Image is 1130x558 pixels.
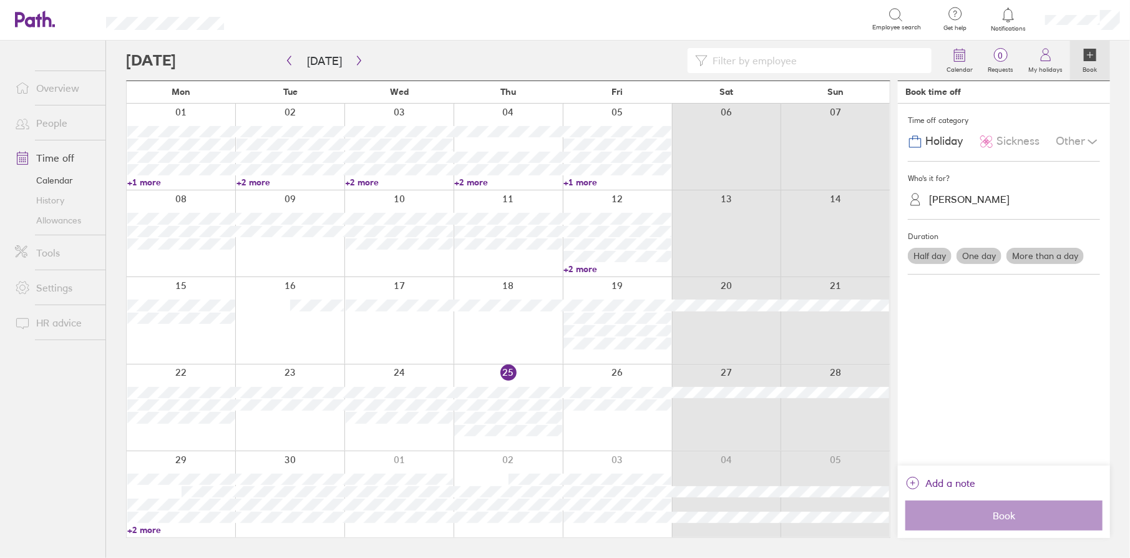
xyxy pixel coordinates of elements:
[914,510,1094,521] span: Book
[346,177,454,188] a: +2 more
[905,87,961,97] div: Book time off
[611,87,623,97] span: Fri
[454,177,562,188] a: +2 more
[708,49,924,72] input: Filter by employee
[939,41,980,81] a: Calendar
[5,76,105,100] a: Overview
[908,111,1100,130] div: Time off category
[827,87,844,97] span: Sun
[988,6,1029,32] a: Notifications
[957,248,1001,264] label: One day
[258,13,290,24] div: Search
[873,24,922,31] span: Employee search
[297,51,352,71] button: [DATE]
[283,87,298,97] span: Tue
[1070,41,1110,81] a: Book
[908,169,1100,188] div: Who's it for?
[5,275,105,300] a: Settings
[980,41,1021,81] a: 0Requests
[929,193,1010,205] div: [PERSON_NAME]
[172,87,190,97] span: Mon
[5,170,105,190] a: Calendar
[500,87,516,97] span: Thu
[127,524,235,536] a: +2 more
[1076,62,1105,74] label: Book
[5,190,105,210] a: History
[5,210,105,230] a: Allowances
[1021,62,1070,74] label: My holidays
[563,177,671,188] a: +1 more
[1021,41,1070,81] a: My holidays
[719,87,733,97] span: Sat
[390,87,409,97] span: Wed
[5,110,105,135] a: People
[127,177,235,188] a: +1 more
[996,135,1040,148] span: Sickness
[908,248,952,264] label: Half day
[925,135,963,148] span: Holiday
[905,501,1103,531] button: Book
[905,473,975,493] button: Add a note
[5,240,105,265] a: Tools
[5,310,105,335] a: HR advice
[908,227,1100,246] div: Duration
[925,473,975,493] span: Add a note
[563,263,671,275] a: +2 more
[5,145,105,170] a: Time off
[980,62,1021,74] label: Requests
[1006,248,1084,264] label: More than a day
[988,25,1029,32] span: Notifications
[1056,130,1100,154] div: Other
[935,24,976,32] span: Get help
[980,51,1021,61] span: 0
[236,177,344,188] a: +2 more
[939,62,980,74] label: Calendar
